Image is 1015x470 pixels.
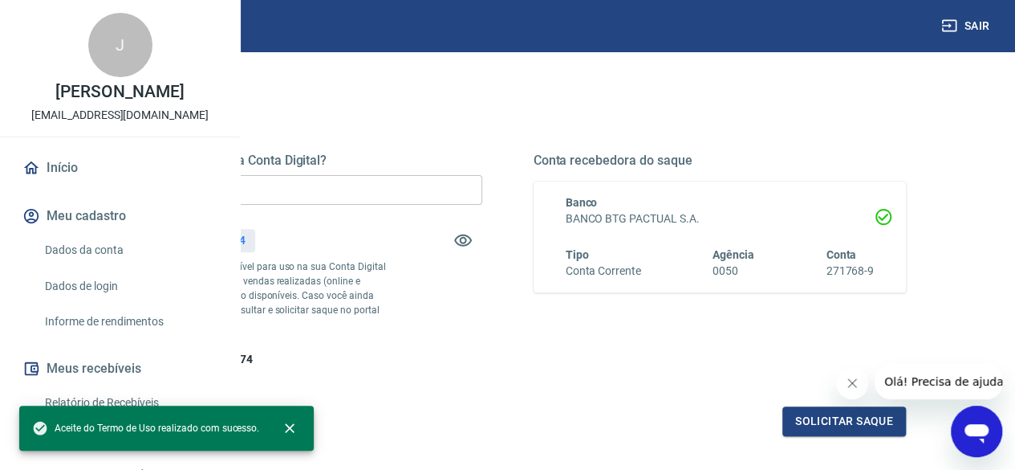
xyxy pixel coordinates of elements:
[109,260,388,332] p: *Corresponde ao saldo disponível para uso na sua Conta Digital Vindi. Incluindo os valores das ve...
[31,107,209,124] p: [EMAIL_ADDRESS][DOMAIN_NAME]
[713,248,754,261] span: Agência
[39,305,221,338] a: Informe de rendimentos
[826,248,856,261] span: Conta
[195,232,246,249] p: R$ 292,74
[55,84,184,100] p: [PERSON_NAME]
[10,11,135,24] span: Olá! Precisa de ajuda?
[39,386,221,419] a: Relatório de Recebíveis
[566,196,598,209] span: Banco
[19,150,221,186] a: Início
[826,263,874,280] h6: 271768-9
[566,263,641,280] h6: Conta Corrente
[88,13,152,77] div: J
[109,153,482,169] h5: Quanto deseja sacar da Conta Digital?
[566,248,589,261] span: Tipo
[19,198,221,234] button: Meu cadastro
[713,263,754,280] h6: 0050
[39,270,221,303] a: Dados de login
[534,153,907,169] h5: Conta recebedora do saque
[938,11,996,41] button: Sair
[202,353,253,366] span: R$ 292,74
[782,407,906,436] button: Solicitar saque
[39,234,221,267] a: Dados da conta
[836,367,868,399] iframe: Fechar mensagem
[566,210,875,227] h6: BANCO BTG PACTUAL S.A.
[875,364,1002,399] iframe: Mensagem da empresa
[19,351,221,386] button: Meus recebíveis
[951,406,1002,457] iframe: Botão para abrir a janela de mensagens
[32,420,259,436] span: Aceite do Termo de Uso realizado com sucesso.
[272,411,307,446] button: close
